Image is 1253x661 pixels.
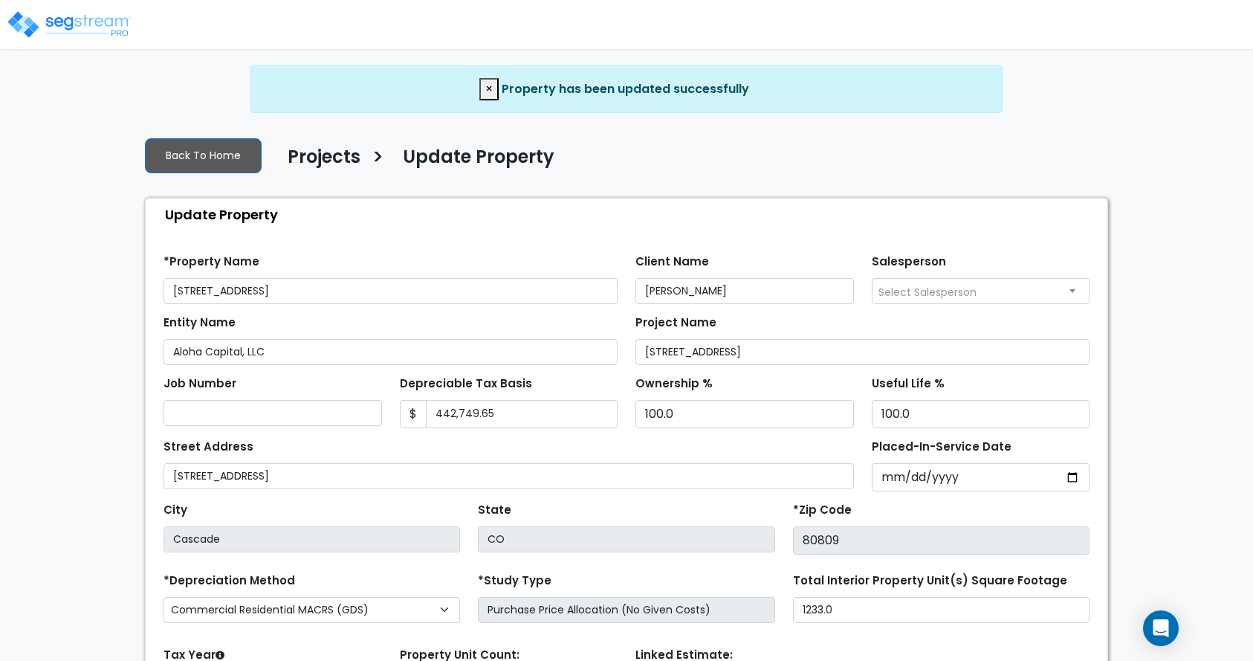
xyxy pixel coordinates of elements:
[6,10,132,39] img: logo_pro_r.png
[793,597,1090,623] input: total square foot
[793,502,852,519] label: *Zip Code
[163,339,618,365] input: Entity Name
[872,375,945,393] label: Useful Life %
[163,573,295,590] label: *Depreciation Method
[153,199,1107,230] div: Update Property
[793,573,1067,590] label: Total Interior Property Unit(s) Square Footage
[163,278,618,304] input: Property Name
[163,315,236,332] label: Entity Name
[872,400,1090,428] input: Depreciation
[635,400,854,428] input: Ownership
[145,138,262,173] a: Back To Home
[1143,610,1179,646] div: Open Intercom Messenger
[635,339,1090,365] input: Project Name
[479,78,499,100] button: Close
[163,439,253,456] label: Street Address
[793,526,1090,555] input: Zip Code
[872,439,1011,456] label: Placed-In-Service Date
[163,375,236,393] label: Job Number
[400,375,532,393] label: Depreciable Tax Basis
[635,278,854,304] input: Client Name
[635,375,713,393] label: Ownership %
[478,502,511,519] label: State
[635,315,716,332] label: Project Name
[400,400,427,428] span: $
[163,254,259,271] label: *Property Name
[288,146,360,172] h4: Projects
[163,463,854,489] input: Street Address
[485,80,493,97] span: ×
[872,254,946,271] label: Salesperson
[478,573,551,590] label: *Study Type
[392,146,554,178] a: Update Property
[635,254,709,271] label: Client Name
[372,145,384,174] h3: >
[426,400,618,428] input: 0.00
[502,80,749,97] span: Property has been updated successfully
[403,146,554,172] h4: Update Property
[276,146,360,178] a: Projects
[878,285,977,300] span: Select Salesperson
[163,502,187,519] label: City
